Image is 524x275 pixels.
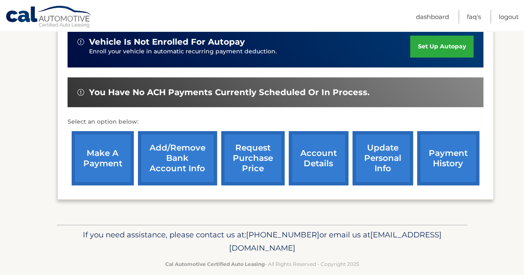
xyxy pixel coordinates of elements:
[410,36,473,57] a: set up autopay
[353,131,413,185] a: update personal info
[138,131,217,185] a: Add/Remove bank account info
[467,10,481,24] a: FAQ's
[246,230,319,239] span: [PHONE_NUMBER]
[77,38,84,45] img: alert-white.svg
[417,131,479,185] a: payment history
[289,131,348,185] a: account details
[63,260,462,268] p: - All Rights Reserved - Copyright 2025
[72,131,134,185] a: make a payment
[165,261,265,267] strong: Cal Automotive Certified Auto Leasing
[5,5,92,29] a: Cal Automotive
[499,10,519,24] a: Logout
[77,89,84,96] img: alert-white.svg
[89,37,245,47] span: vehicle is not enrolled for autopay
[68,117,483,127] p: Select an option below:
[89,47,411,56] p: Enroll your vehicle in automatic recurring payment deduction.
[221,131,285,185] a: request purchase price
[416,10,449,24] a: Dashboard
[229,230,442,253] span: [EMAIL_ADDRESS][DOMAIN_NAME]
[89,87,369,98] span: You have no ACH payments currently scheduled or in process.
[63,228,462,255] p: If you need assistance, please contact us at: or email us at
